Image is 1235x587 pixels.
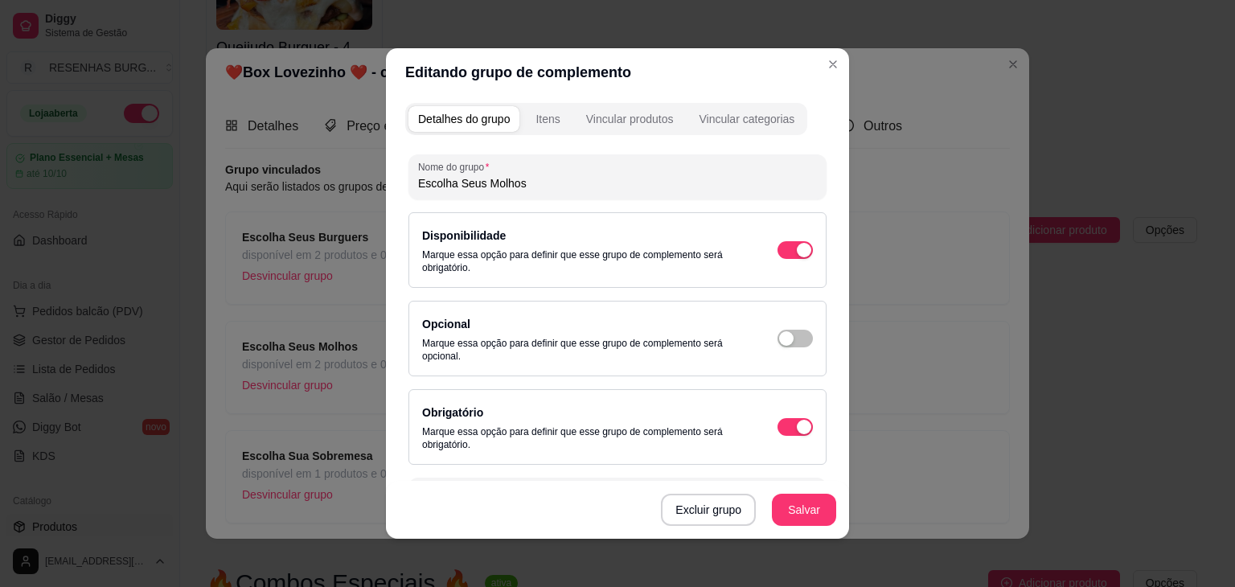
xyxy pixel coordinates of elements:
[418,160,494,174] label: Nome do grupo
[586,111,674,127] div: Vincular produtos
[422,406,483,419] label: Obrigatório
[422,229,506,242] label: Disponibilidade
[405,103,807,135] div: complement-group
[386,48,849,96] header: Editando grupo de complemento
[418,175,817,191] input: Nome do grupo
[661,494,756,526] button: Excluir grupo
[535,111,560,127] div: Itens
[422,318,470,330] label: Opcional
[418,111,510,127] div: Detalhes do grupo
[772,494,836,526] button: Salvar
[405,103,830,135] div: complement-group
[699,111,794,127] div: Vincular categorias
[820,51,846,77] button: Close
[422,425,745,451] p: Marque essa opção para definir que esse grupo de complemento será obrigatório.
[422,248,745,274] p: Marque essa opção para definir que esse grupo de complemento será obrigatório.
[422,337,745,363] p: Marque essa opção para definir que esse grupo de complemento será opcional.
